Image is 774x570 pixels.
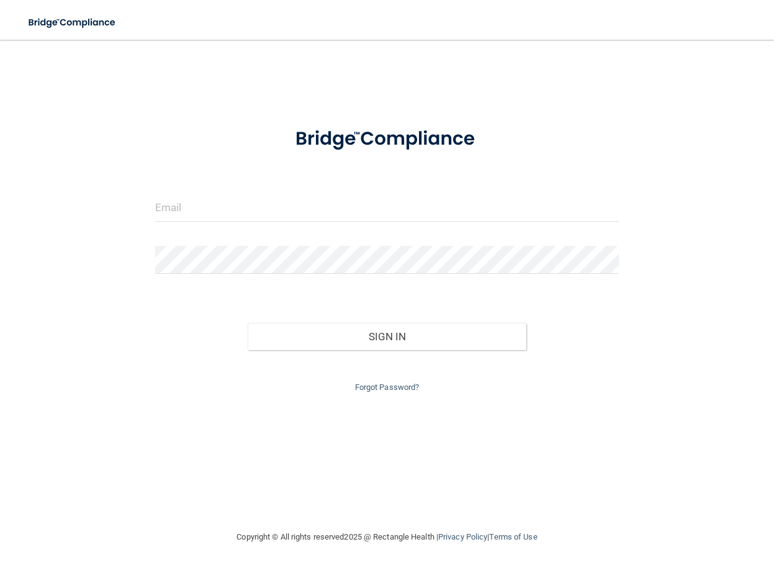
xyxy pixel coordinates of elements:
a: Forgot Password? [355,382,420,392]
img: bridge_compliance_login_screen.278c3ca4.svg [19,10,127,35]
a: Terms of Use [489,532,537,541]
button: Sign In [248,323,526,350]
input: Email [155,194,619,222]
a: Privacy Policy [438,532,487,541]
div: Copyright © All rights reserved 2025 @ Rectangle Health | | [161,517,614,557]
img: bridge_compliance_login_screen.278c3ca4.svg [276,114,498,164]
